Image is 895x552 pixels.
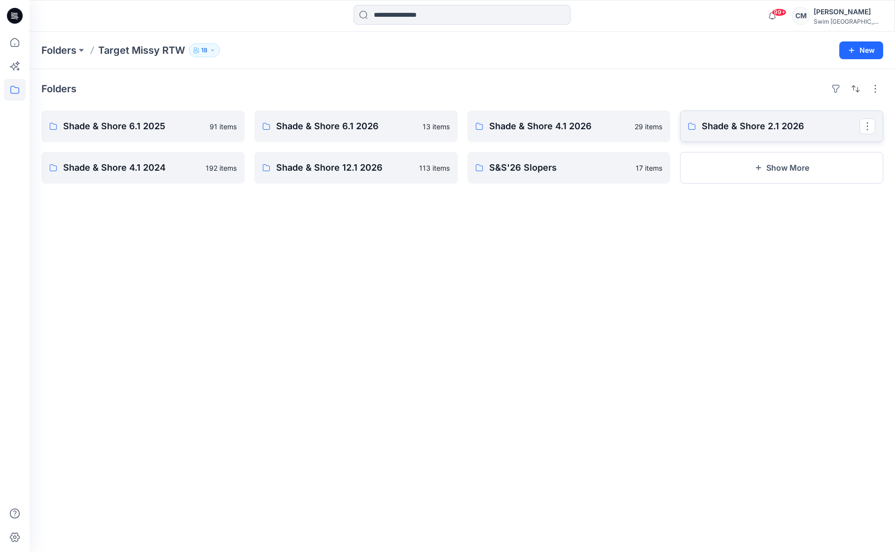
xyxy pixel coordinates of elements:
a: Shade & Shore 6.1 202591 items [41,110,245,142]
a: Shade & Shore 4.1 2024192 items [41,152,245,184]
a: Folders [41,43,76,57]
p: 18 [201,45,208,56]
p: S&S'26 Slopers [489,161,630,175]
button: 18 [189,43,220,57]
h4: Folders [41,83,76,95]
p: 13 items [423,121,450,132]
div: Swim [GEOGRAPHIC_DATA] [814,18,883,25]
p: 91 items [210,121,237,132]
p: Shade & Shore 12.1 2026 [276,161,413,175]
a: Shade & Shore 6.1 202613 items [254,110,458,142]
p: Shade & Shore 6.1 2026 [276,119,417,133]
p: 29 items [635,121,662,132]
a: Shade & Shore 12.1 2026113 items [254,152,458,184]
p: 113 items [419,163,450,173]
div: CM [792,7,810,25]
a: Shade & Shore 4.1 202629 items [467,110,671,142]
a: Shade & Shore 2.1 2026 [680,110,883,142]
a: S&S'26 Slopers17 items [467,152,671,184]
p: Shade & Shore 2.1 2026 [702,119,859,133]
span: 99+ [772,8,787,16]
div: [PERSON_NAME] [814,6,883,18]
p: Shade & Shore 4.1 2026 [489,119,629,133]
p: 17 items [636,163,662,173]
button: Show More [680,152,883,184]
p: Shade & Shore 4.1 2024 [63,161,200,175]
p: 192 items [206,163,237,173]
p: Target Missy RTW [98,43,185,57]
p: Shade & Shore 6.1 2025 [63,119,204,133]
button: New [839,41,883,59]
